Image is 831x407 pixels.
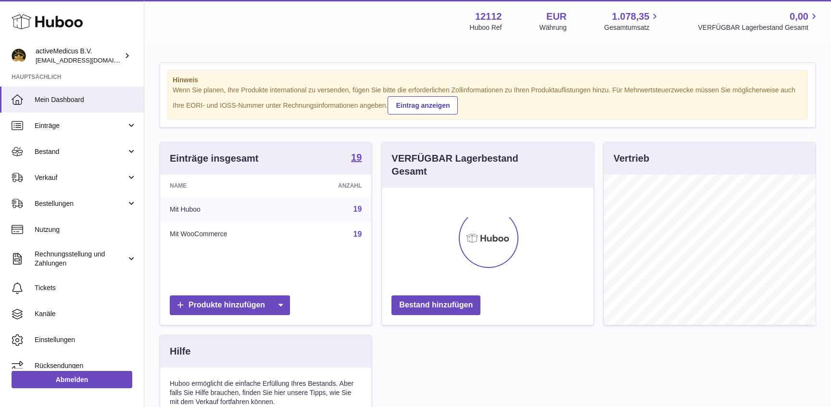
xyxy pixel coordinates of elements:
p: Huboo ermöglicht die einfache Erfüllung Ihres Bestands. Aber falls Sie Hilfe brauchen, finden Sie... [170,379,362,407]
td: Mit Huboo [160,197,296,222]
h3: Hilfe [170,345,190,358]
div: Wenn Sie planen, Ihre Produkte international zu versenden, fügen Sie bitte die erforderlichen Zol... [173,86,803,114]
span: Gesamtumsatz [604,23,660,32]
span: Rücksendungen [35,361,137,370]
span: Bestand [35,147,126,156]
span: Einstellungen [35,335,137,344]
span: VERFÜGBAR Lagerbestand Gesamt [698,23,819,32]
span: [EMAIL_ADDRESS][DOMAIN_NAME] [36,56,141,64]
span: Bestellungen [35,199,126,208]
span: Kanäle [35,309,137,318]
span: 1.078,35 [612,10,650,23]
a: 19 [351,153,362,164]
div: Huboo Ref [470,23,502,32]
strong: 12112 [475,10,502,23]
strong: Hinweis [173,76,803,85]
span: 0,00 [790,10,808,23]
strong: EUR [546,10,567,23]
a: 19 [353,205,362,213]
span: Mein Dashboard [35,95,137,104]
strong: 19 [351,153,362,162]
span: Tickets [35,283,137,293]
h3: Einträge insgesamt [170,152,259,165]
a: Eintrag anzeigen [388,96,458,114]
div: Währung [540,23,567,32]
h3: Vertrieb [614,152,649,165]
a: 19 [353,230,362,238]
span: Nutzung [35,225,137,234]
img: info@activemedicus.com [12,49,26,63]
div: activeMedicus B.V. [36,47,122,65]
span: Einträge [35,121,126,130]
span: Verkauf [35,173,126,182]
th: Anzahl [296,175,372,197]
a: Bestand hinzufügen [391,295,480,315]
h3: VERFÜGBAR Lagerbestand Gesamt [391,152,550,178]
th: Name [160,175,296,197]
a: Abmelden [12,371,132,388]
td: Mit WooCommerce [160,222,296,247]
a: Produkte hinzufügen [170,295,290,315]
a: 0,00 VERFÜGBAR Lagerbestand Gesamt [698,10,819,32]
span: Rechnungsstellung und Zahlungen [35,250,126,268]
a: 1.078,35 Gesamtumsatz [604,10,660,32]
